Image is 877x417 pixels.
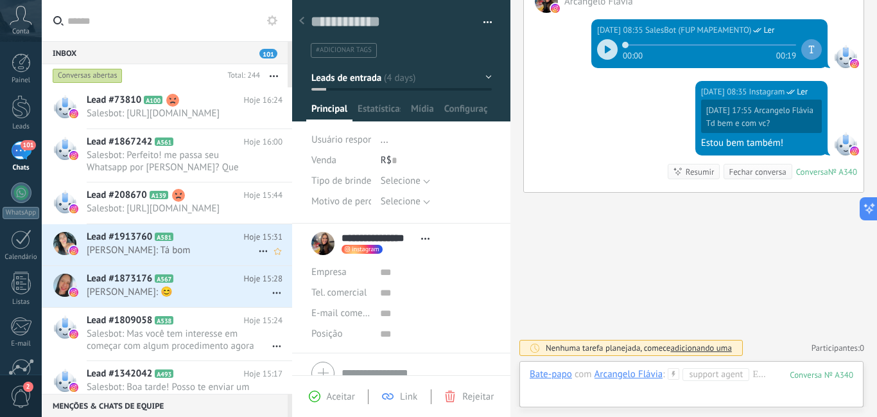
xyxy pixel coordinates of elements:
span: [PERSON_NAME]: Tá bom [87,244,258,256]
span: Tipo de brinde [311,176,371,186]
span: A581 [155,233,173,241]
span: Arcangelo Flávia [754,105,813,116]
span: instagram [352,246,379,253]
span: Selecione [381,175,421,187]
span: 00:19 [776,49,796,60]
div: Inbox [42,41,288,64]
button: Selecione [381,191,430,212]
span: A561 [155,138,173,146]
span: Venda [311,154,336,166]
span: Motivo de perda [311,197,378,206]
a: Lead #1913760 A581 Hoje 15:31 [PERSON_NAME]: Tá bom [42,224,292,265]
div: 340 [790,369,853,380]
span: : [663,368,664,381]
div: Leads [3,123,40,131]
span: 101 [21,140,35,150]
img: instagram.svg [69,151,78,160]
div: E-mail [3,340,40,348]
img: instagram.svg [69,246,78,255]
span: Mídia [411,103,434,121]
span: Rejeitar [462,391,494,403]
div: Empresa [311,262,370,283]
span: Aceitar [327,391,355,403]
span: com [575,368,592,381]
img: instagram.svg [69,288,78,297]
span: Hoje 16:24 [244,94,282,107]
span: 00:00 [623,49,643,60]
button: Selecione [381,171,430,191]
div: Resumir [686,166,715,178]
span: ... [381,134,388,146]
span: A139 [150,191,168,199]
span: A100 [144,96,162,104]
img: instagram.svg [850,59,859,68]
span: Lead #208670 [87,189,147,202]
a: Participantes:0 [812,342,864,353]
span: [PERSON_NAME]: 😊 [87,286,258,298]
span: Usuário responsável [311,134,394,146]
div: WhatsApp [3,207,39,219]
div: Estou bem também! [701,137,822,150]
span: Ler [797,85,808,98]
a: Lead #1809058 A538 Hoje 15:24 Salesbot: Mas você tem interesse em começar com algum procedimento ... [42,308,292,360]
span: 0 [860,342,864,353]
div: Arcangelo Flávia [595,368,663,380]
span: Estatísticas [358,103,401,121]
span: Hoje 15:44 [244,189,282,202]
img: instagram.svg [69,383,78,392]
span: adicionando uma [670,342,731,353]
span: Lead #1867242 [87,136,152,148]
button: E-mail comercial [311,303,370,324]
span: Configurações [444,103,487,121]
div: Listas [3,298,40,306]
span: Hoje 15:28 [244,272,282,285]
img: instagram.svg [850,146,859,155]
span: SalesBot (FUP MAPEAMENTO) [645,24,752,37]
div: [DATE] 08:35 [701,85,749,98]
span: Lead #1809058 [87,314,152,327]
span: Principal [311,103,347,121]
span: Hoje 15:31 [244,231,282,244]
span: 101 [259,49,277,58]
span: Hoje 15:24 [244,314,282,327]
span: Salesbot: [URL][DOMAIN_NAME] [87,107,258,120]
a: Lead #1873176 A567 Hoje 15:28 [PERSON_NAME]: 😊 [42,266,292,307]
span: Support agent [682,368,749,381]
span: Selecione [381,195,421,208]
div: Conversa [796,166,828,177]
span: SalesBot [834,45,857,68]
div: Conversas abertas [53,68,123,84]
div: Chats [3,164,40,172]
span: Hoje 16:00 [244,136,282,148]
span: Salesbot: Perfeito! me passa seu Whatsapp por [PERSON_NAME]? Que assim já te encaminho para minha... [87,149,258,173]
a: Lead #73810 A100 Hoje 16:24 Salesbot: [URL][DOMAIN_NAME] [42,87,292,129]
a: Lead #1867242 A561 Hoje 16:00 Salesbot: Perfeito! me passa seu Whatsapp por [PERSON_NAME]? Que as... [42,129,292,182]
span: Lead #1873176 [87,272,152,285]
span: Lead #73810 [87,94,141,107]
span: Tel. comercial [311,287,367,299]
span: Lead #1913760 [87,231,152,244]
div: Usuário responsável [311,130,371,150]
span: Lead #1342042 [87,368,152,380]
div: Tipo de brinde [311,171,371,191]
span: A567 [155,274,173,283]
img: instagram.svg [69,330,78,339]
span: A538 [155,316,173,324]
button: Tel. comercial [311,283,367,303]
div: № A340 [828,166,857,177]
div: [DATE] 08:35 [597,24,645,37]
span: Hoje 15:17 [244,368,282,380]
div: [DATE] 17:55 [706,105,754,116]
div: Total: 244 [222,69,260,82]
img: instagram.svg [551,4,560,13]
span: A493 [155,369,173,378]
a: Lead #1342042 A493 Hoje 15:17 Salesbot: Boa tarde! Posso te enviar um áudio? [42,361,292,414]
span: Link [400,391,417,403]
div: Motivo de perda [311,191,371,212]
span: E-mail comercial [311,307,380,319]
div: Td bem e com vc? [706,118,813,129]
span: #adicionar tags [316,46,372,55]
div: Painel [3,76,40,85]
span: Instagram [834,132,857,155]
span: Salesbot: Boa tarde! Posso te enviar um áudio? [87,381,258,405]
